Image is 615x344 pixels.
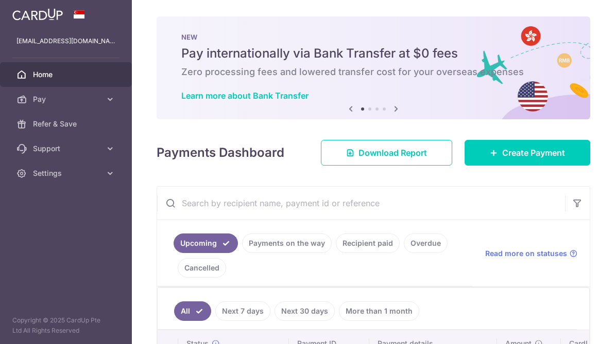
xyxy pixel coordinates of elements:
[404,233,448,253] a: Overdue
[502,147,565,159] span: Create Payment
[12,8,63,21] img: CardUp
[178,258,226,278] a: Cancelled
[339,301,419,321] a: More than 1 month
[215,301,270,321] a: Next 7 days
[465,140,590,166] a: Create Payment
[33,119,101,129] span: Refer & Save
[181,33,566,41] p: NEW
[181,45,566,62] h5: Pay internationally via Bank Transfer at $0 fees
[358,147,427,159] span: Download Report
[33,69,101,80] span: Home
[485,248,577,259] a: Read more on statuses
[174,233,238,253] a: Upcoming
[181,66,566,78] h6: Zero processing fees and lowered transfer cost for your overseas expenses
[336,233,400,253] a: Recipient paid
[157,16,590,119] img: Bank transfer banner
[33,168,101,178] span: Settings
[33,94,101,104] span: Pay
[181,90,309,101] a: Learn more about Bank Transfer
[157,143,284,162] h4: Payments Dashboard
[157,187,565,220] input: Search by recipient name, payment id or reference
[485,248,567,259] span: Read more on statuses
[275,301,335,321] a: Next 30 days
[16,36,115,46] p: [EMAIL_ADDRESS][DOMAIN_NAME]
[174,301,211,321] a: All
[33,143,101,154] span: Support
[242,233,332,253] a: Payments on the way
[321,140,452,166] a: Download Report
